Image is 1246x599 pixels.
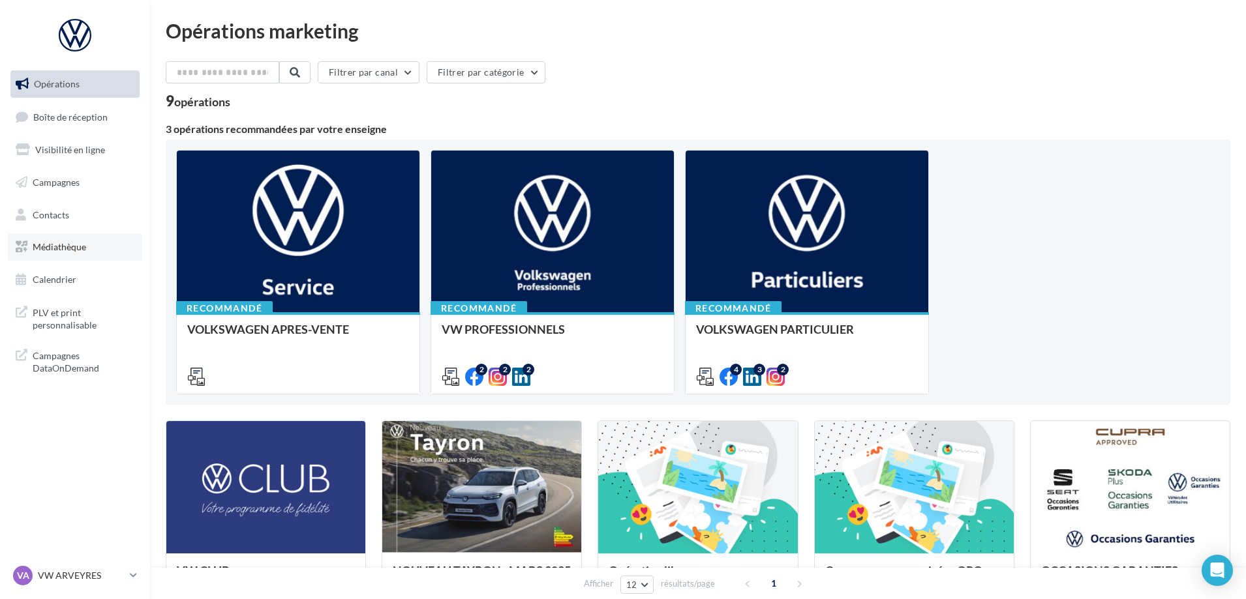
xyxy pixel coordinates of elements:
div: 3 [753,364,765,375]
span: VOLKSWAGEN APRES-VENTE [187,322,349,336]
span: Campagnes [33,177,80,188]
a: Opérations [8,70,142,98]
span: résultats/page [661,577,715,590]
span: 12 [626,579,637,590]
div: 2 [777,364,789,375]
span: Calendrier [33,274,76,285]
div: 2 [499,364,511,375]
span: PLV et print personnalisable [33,304,134,332]
span: Opérations [34,78,80,89]
a: Campagnes [8,169,142,196]
span: VW PROFESSIONNELS [442,322,565,336]
button: Filtrer par catégorie [427,61,545,83]
span: VW CLUB [177,563,230,577]
span: Opération libre [609,563,688,577]
div: 4 [730,364,742,375]
span: Campagnes sponsorisées OPO [825,563,982,577]
span: Campagnes DataOnDemand [33,347,134,375]
a: Visibilité en ligne [8,136,142,164]
button: 12 [620,576,654,594]
div: Recommandé [176,301,273,315]
div: Opérations marketing [166,21,1230,40]
div: Recommandé [685,301,782,315]
div: 2 [476,364,487,375]
div: Recommandé [431,301,527,315]
span: 1 [763,573,784,594]
a: Boîte de réception [8,103,142,131]
div: 2 [523,364,534,375]
div: opérations [174,96,230,108]
div: Open Intercom Messenger [1202,555,1233,586]
span: Médiathèque [33,241,86,252]
span: Contacts [33,209,69,220]
span: VA [17,569,29,582]
a: Campagnes DataOnDemand [8,342,142,380]
p: VW ARVEYRES [38,569,125,582]
span: Boîte de réception [33,111,108,122]
span: OCCASIONS GARANTIES [1041,563,1178,577]
span: VOLKSWAGEN PARTICULIER [696,322,854,336]
div: 3 opérations recommandées par votre enseigne [166,124,1230,134]
div: 9 [166,94,230,108]
button: Filtrer par canal [318,61,419,83]
a: VA VW ARVEYRES [10,563,140,588]
a: PLV et print personnalisable [8,299,142,337]
a: Calendrier [8,266,142,293]
span: Visibilité en ligne [35,144,105,155]
span: Afficher [584,577,613,590]
a: Médiathèque [8,233,142,261]
a: Contacts [8,201,142,229]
